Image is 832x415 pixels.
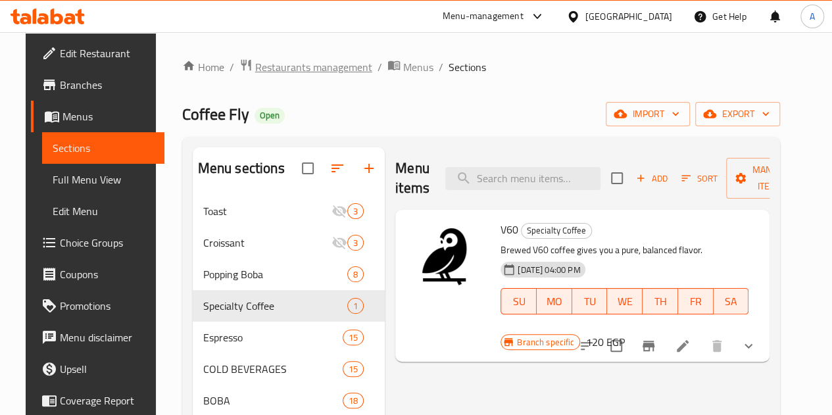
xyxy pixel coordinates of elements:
span: Manage items [737,162,804,195]
span: Select to update [602,332,630,360]
span: Branch specific [512,336,579,349]
a: Menu disclaimer [31,322,164,353]
div: Espresso [203,330,343,345]
img: V60 [406,220,490,305]
a: Full Menu View [42,164,164,195]
button: MO [537,288,572,314]
span: 3 [348,237,363,249]
p: Brewed V60 coffee gives you a pure, balanced flavor. [501,242,748,258]
li: / [439,59,443,75]
nav: breadcrumb [182,59,781,76]
div: items [347,298,364,314]
span: 18 [343,395,363,407]
button: delete [701,330,733,362]
button: Add [631,168,673,189]
div: Specialty Coffee1 [193,290,385,322]
a: Home [182,59,224,75]
a: Upsell [31,353,164,385]
div: [GEOGRAPHIC_DATA] [585,9,672,24]
a: Promotions [31,290,164,322]
span: FR [683,292,708,311]
li: / [230,59,234,75]
a: Edit Restaurant [31,37,164,69]
span: Toast [203,203,331,219]
span: export [706,106,770,122]
button: SA [714,288,749,314]
div: items [347,266,364,282]
span: Sort [681,171,718,186]
button: FR [678,288,714,314]
a: Menus [31,101,164,132]
a: Restaurants management [239,59,372,76]
div: Open [255,108,285,124]
li: / [378,59,382,75]
span: Promotions [60,298,154,314]
span: Edit Restaurant [60,45,154,61]
span: 15 [343,363,363,376]
a: Coupons [31,258,164,290]
div: items [343,330,364,345]
button: Manage items [726,158,814,199]
span: Full Menu View [53,172,154,187]
button: import [606,102,690,126]
span: Restaurants management [255,59,372,75]
div: items [343,361,364,377]
a: Edit Menu [42,195,164,227]
span: V60 [501,220,518,239]
button: Sort [678,168,721,189]
svg: Show Choices [741,338,756,354]
a: Menus [387,59,433,76]
span: Sections [449,59,486,75]
span: A [810,9,815,24]
div: Toast3 [193,195,385,227]
div: items [347,235,364,251]
a: Sections [42,132,164,164]
div: Menu-management [443,9,524,24]
h2: Menu items [395,159,429,198]
div: Specialty Coffee [521,223,592,239]
span: TH [648,292,673,311]
span: Menu disclaimer [60,330,154,345]
svg: Inactive section [331,235,347,251]
span: Upsell [60,361,154,377]
span: [DATE] 04:00 PM [512,264,585,276]
a: Edit menu item [675,338,691,354]
span: WE [612,292,637,311]
div: Espresso15 [193,322,385,353]
button: Branch-specific-item [633,330,664,362]
span: 1 [348,300,363,312]
span: TU [577,292,602,311]
span: Specialty Coffee [522,223,591,238]
span: Menus [403,59,433,75]
span: SU [506,292,531,311]
span: Add item [631,168,673,189]
input: search [445,167,600,190]
span: BOBA [203,393,343,408]
span: Coupons [60,266,154,282]
span: Croissant [203,235,331,251]
button: WE [607,288,643,314]
span: COLD BEVERAGES [203,361,343,377]
span: Menus [62,109,154,124]
a: Branches [31,69,164,101]
a: Choice Groups [31,227,164,258]
span: Edit Menu [53,203,154,219]
div: items [343,393,364,408]
span: Sort sections [322,153,353,184]
div: Croissant3 [193,227,385,258]
span: Select section [603,164,631,192]
div: Popping Boba [203,266,347,282]
svg: Inactive section [331,203,347,219]
div: COLD BEVERAGES15 [193,353,385,385]
span: import [616,106,679,122]
div: Specialty Coffee [203,298,347,314]
span: SA [719,292,744,311]
span: 3 [348,205,363,218]
span: Branches [60,77,154,93]
span: Select all sections [294,155,322,182]
span: MO [542,292,567,311]
button: sort-choices [571,330,602,362]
